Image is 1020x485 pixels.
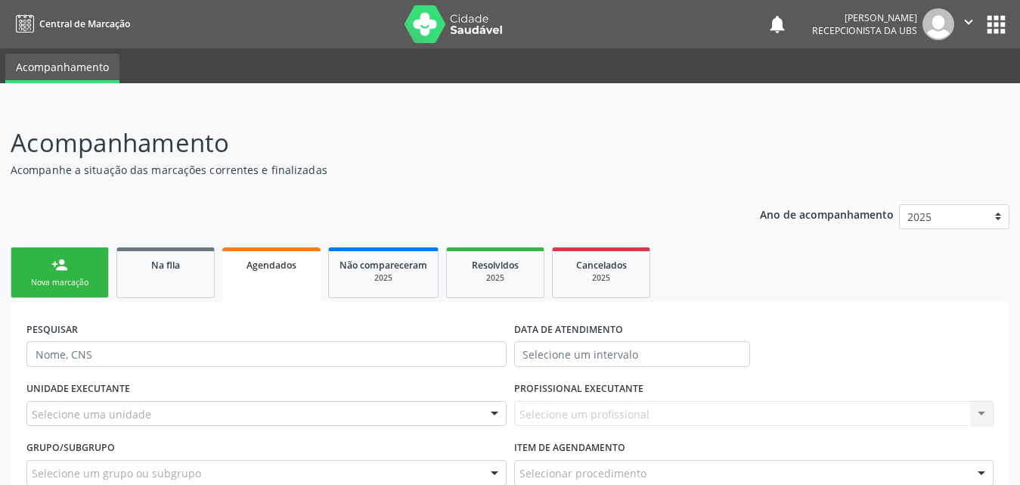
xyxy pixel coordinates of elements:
span: Selecione uma unidade [32,406,151,422]
span: Não compareceram [339,259,427,272]
p: Ano de acompanhamento [760,204,894,223]
span: Recepcionista da UBS [812,24,917,37]
label: Grupo/Subgrupo [26,437,115,460]
div: person_add [51,256,68,273]
span: Resolvidos [472,259,519,272]
a: Acompanhamento [5,54,119,83]
input: Selecione um intervalo [514,341,750,367]
label: PESQUISAR [26,318,78,341]
span: Agendados [246,259,296,272]
button: apps [983,11,1009,38]
button:  [954,8,983,40]
div: 2025 [563,272,639,284]
div: Nova marcação [22,277,98,288]
p: Acompanhamento [11,124,710,162]
button: notifications [767,14,788,35]
label: Item de agendamento [514,437,625,460]
span: Na fila [151,259,180,272]
span: Selecione um grupo ou subgrupo [32,465,201,481]
img: img [922,8,954,40]
span: Cancelados [576,259,627,272]
span: Central de Marcação [39,17,130,30]
input: Nome, CNS [26,341,507,367]
a: Central de Marcação [11,11,130,36]
div: [PERSON_NAME] [812,11,917,24]
div: 2025 [339,272,427,284]
div: 2025 [457,272,533,284]
span: Selecionar procedimento [519,465,646,481]
label: UNIDADE EXECUTANTE [26,378,130,401]
label: PROFISSIONAL EXECUTANTE [514,378,643,401]
label: DATA DE ATENDIMENTO [514,318,623,341]
i:  [960,14,977,30]
p: Acompanhe a situação das marcações correntes e finalizadas [11,162,710,178]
